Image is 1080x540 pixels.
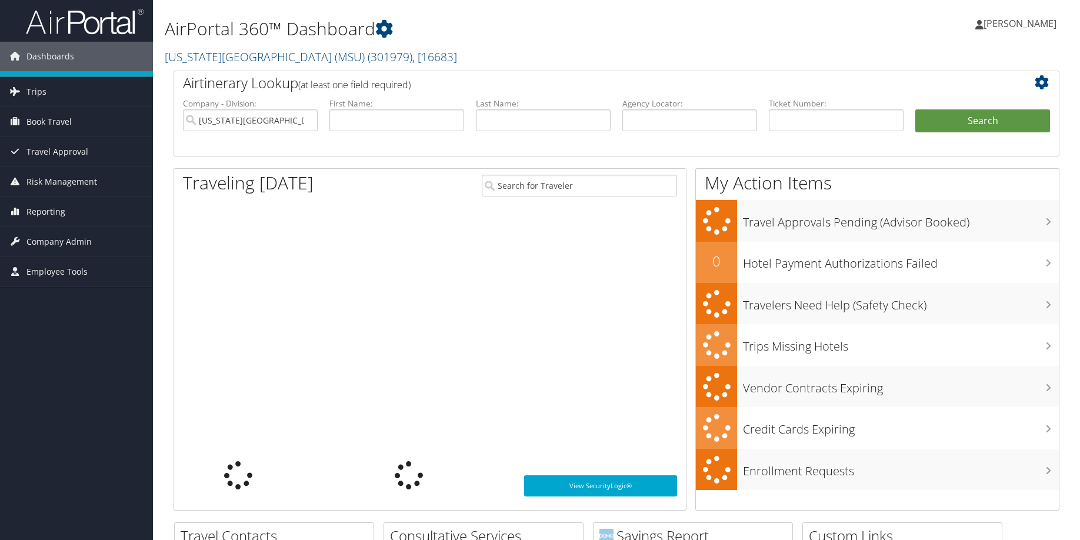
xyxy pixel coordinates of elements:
[26,8,144,35] img: airportal-logo.png
[975,6,1068,41] a: [PERSON_NAME]
[26,42,74,71] span: Dashboards
[26,167,97,196] span: Risk Management
[743,291,1059,314] h3: Travelers Need Help (Safety Check)
[26,137,88,166] span: Travel Approval
[368,49,412,65] span: ( 301979 )
[769,98,904,109] label: Ticket Number:
[743,457,1059,479] h3: Enrollment Requests
[696,324,1059,366] a: Trips Missing Hotels
[743,249,1059,272] h3: Hotel Payment Authorizations Failed
[622,98,757,109] label: Agency Locator:
[26,77,46,106] span: Trips
[743,415,1059,438] h3: Credit Cards Expiring
[183,171,314,195] h1: Traveling [DATE]
[524,475,677,496] a: View SecurityLogic®
[696,283,1059,325] a: Travelers Need Help (Safety Check)
[412,49,457,65] span: , [ 16683 ]
[915,109,1050,133] button: Search
[26,107,72,136] span: Book Travel
[696,171,1059,195] h1: My Action Items
[696,242,1059,283] a: 0Hotel Payment Authorizations Failed
[743,374,1059,396] h3: Vendor Contracts Expiring
[743,208,1059,231] h3: Travel Approvals Pending (Advisor Booked)
[476,98,611,109] label: Last Name:
[26,227,92,256] span: Company Admin
[482,175,678,196] input: Search for Traveler
[984,17,1056,30] span: [PERSON_NAME]
[183,73,976,93] h2: Airtinerary Lookup
[696,251,737,271] h2: 0
[298,78,411,91] span: (at least one field required)
[743,332,1059,355] h3: Trips Missing Hotels
[696,449,1059,491] a: Enrollment Requests
[165,49,457,65] a: [US_STATE][GEOGRAPHIC_DATA] (MSU)
[696,200,1059,242] a: Travel Approvals Pending (Advisor Booked)
[165,16,767,41] h1: AirPortal 360™ Dashboard
[329,98,464,109] label: First Name:
[26,257,88,286] span: Employee Tools
[183,98,318,109] label: Company - Division:
[26,197,65,226] span: Reporting
[696,366,1059,408] a: Vendor Contracts Expiring
[696,407,1059,449] a: Credit Cards Expiring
